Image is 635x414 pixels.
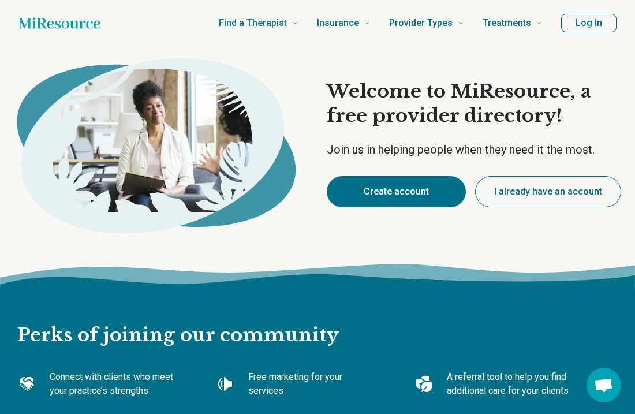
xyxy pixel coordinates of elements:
h2: Perks of joining our community [17,286,618,348]
div: Open chat [587,368,621,402]
p: Join us in helping people when they need it the most. [327,141,635,158]
span: Provider Types [389,15,453,31]
span: Find a Therapist [219,15,287,31]
button: Create account [327,176,466,207]
a: Home page [18,12,100,35]
p: Connect with clients who meet your practice’s strengths [50,370,179,398]
p: Free marketing for your services [248,370,378,398]
p: A referral tool to help you find additional care for your clients [447,370,576,398]
button: I already have an account [475,176,621,207]
span: Insurance [317,15,359,31]
h1: Welcome to MiResource, a free provider directory! [327,80,635,128]
span: Treatments [483,15,531,31]
button: Log In [561,14,617,32]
